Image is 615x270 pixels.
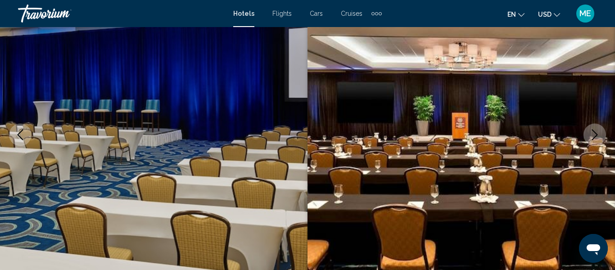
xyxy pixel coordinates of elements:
[341,10,362,17] a: Cruises
[507,8,525,21] button: Change language
[579,9,591,18] span: ME
[507,11,516,18] span: en
[272,10,292,17] a: Flights
[371,6,382,21] button: Extra navigation items
[574,4,597,23] button: User Menu
[9,124,32,146] button: Previous image
[538,11,552,18] span: USD
[18,5,224,23] a: Travorium
[583,124,606,146] button: Next image
[538,8,560,21] button: Change currency
[310,10,323,17] a: Cars
[233,10,254,17] a: Hotels
[579,234,608,263] iframe: Button to launch messaging window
